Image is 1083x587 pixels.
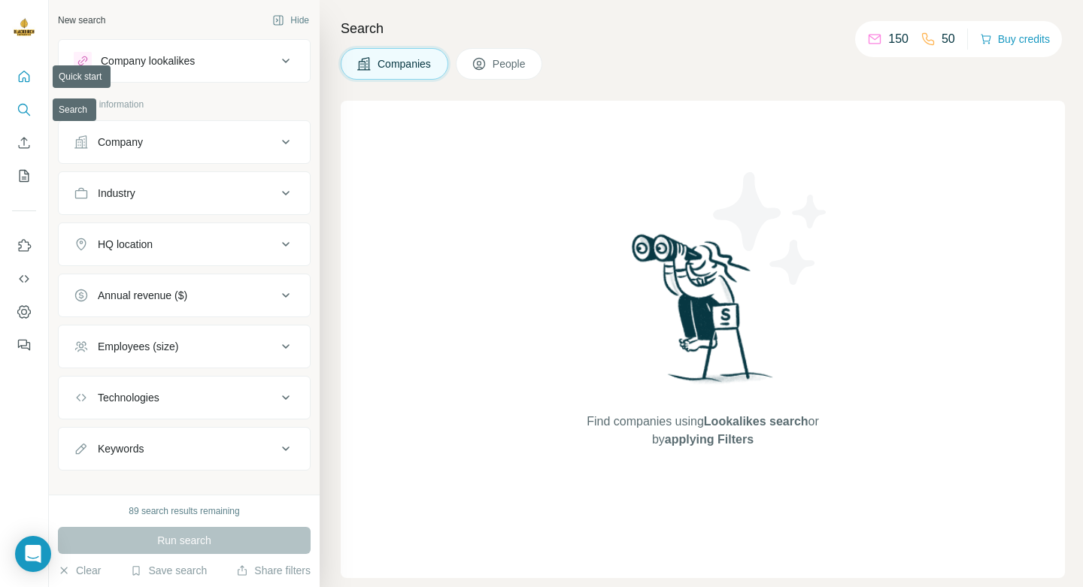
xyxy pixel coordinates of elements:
[59,380,310,416] button: Technologies
[59,431,310,467] button: Keywords
[15,536,51,572] div: Open Intercom Messenger
[703,161,839,296] img: Surfe Illustration - Stars
[12,129,36,156] button: Enrich CSV
[341,18,1065,39] h4: Search
[98,135,143,150] div: Company
[101,53,195,68] div: Company lookalikes
[236,563,311,578] button: Share filters
[980,29,1050,50] button: Buy credits
[98,237,153,252] div: HQ location
[59,277,310,313] button: Annual revenue ($)
[59,43,310,79] button: Company lookalikes
[665,433,754,446] span: applying Filters
[493,56,527,71] span: People
[59,328,310,365] button: Employees (size)
[129,504,239,518] div: 89 search results remaining
[12,232,36,259] button: Use Surfe on LinkedIn
[98,441,144,456] div: Keywords
[12,265,36,292] button: Use Surfe API
[98,390,159,405] div: Technologies
[98,288,187,303] div: Annual revenue ($)
[98,186,135,201] div: Industry
[12,63,36,90] button: Quick start
[704,415,808,428] span: Lookalikes search
[12,331,36,359] button: Feedback
[582,413,823,449] span: Find companies using or by
[12,96,36,123] button: Search
[58,563,101,578] button: Clear
[625,230,781,398] img: Surfe Illustration - Woman searching with binoculars
[888,30,909,48] p: 150
[12,15,36,39] img: Avatar
[130,563,207,578] button: Save search
[12,298,36,325] button: Dashboard
[59,175,310,211] button: Industry
[262,9,320,32] button: Hide
[942,30,955,48] p: 50
[59,226,310,262] button: HQ location
[378,56,432,71] span: Companies
[59,124,310,160] button: Company
[12,162,36,189] button: My lists
[58,14,105,27] div: New search
[58,98,311,111] p: Company information
[98,339,178,354] div: Employees (size)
